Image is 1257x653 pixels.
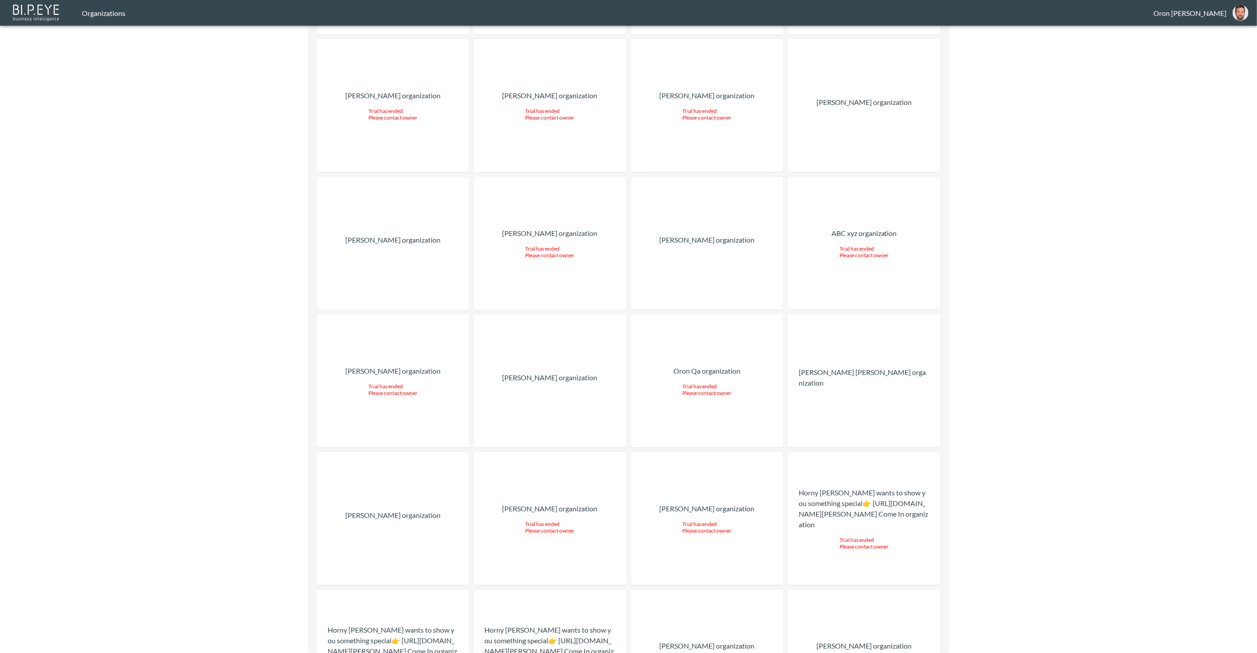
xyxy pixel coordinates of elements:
[503,90,598,101] p: [PERSON_NAME] organization
[11,2,62,22] img: bipeye-logo
[345,366,441,376] p: [PERSON_NAME] organization
[345,235,441,245] p: [PERSON_NAME] organization
[659,90,754,101] p: [PERSON_NAME] organization
[673,366,740,376] p: Oron Qa organization
[345,90,441,101] p: [PERSON_NAME] organization
[526,108,575,121] div: Trial has ended Please contact owner
[799,367,929,388] p: [PERSON_NAME] [PERSON_NAME] organization
[682,521,731,534] div: Trial has ended Please contact owner
[1233,5,1249,21] img: f7df4f0b1e237398fe25aedd0497c453
[682,383,731,396] div: Trial has ended Please contact owner
[368,383,418,396] div: Trial has ended Please contact owner
[1226,2,1255,23] button: oron@bipeye.com
[816,97,912,108] p: [PERSON_NAME] organization
[503,503,598,514] p: [PERSON_NAME] organization
[799,487,929,530] p: Horny [PERSON_NAME] wants to show you something special👉 [URL][DOMAIN_NAME][PERSON_NAME] Come In ...
[659,503,754,514] p: [PERSON_NAME] organization
[368,108,418,121] div: Trial has ended Please contact owner
[345,510,441,521] p: [PERSON_NAME] organization
[839,245,889,259] div: Trial has ended Please contact owner
[526,245,575,259] div: Trial has ended Please contact owner
[1153,9,1226,17] div: Oron [PERSON_NAME]
[682,108,731,121] div: Trial has ended Please contact owner
[503,228,598,239] p: [PERSON_NAME] organization
[503,372,598,383] p: [PERSON_NAME] organization
[526,521,575,534] div: Trial has ended Please contact owner
[659,641,754,652] p: [PERSON_NAME] organization
[832,228,897,239] p: ABC xyz organization
[82,9,1153,17] div: Organizations
[816,641,912,652] p: [PERSON_NAME] organization
[839,537,889,550] div: Trial has ended Please contact owner
[659,235,754,245] p: [PERSON_NAME] organization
